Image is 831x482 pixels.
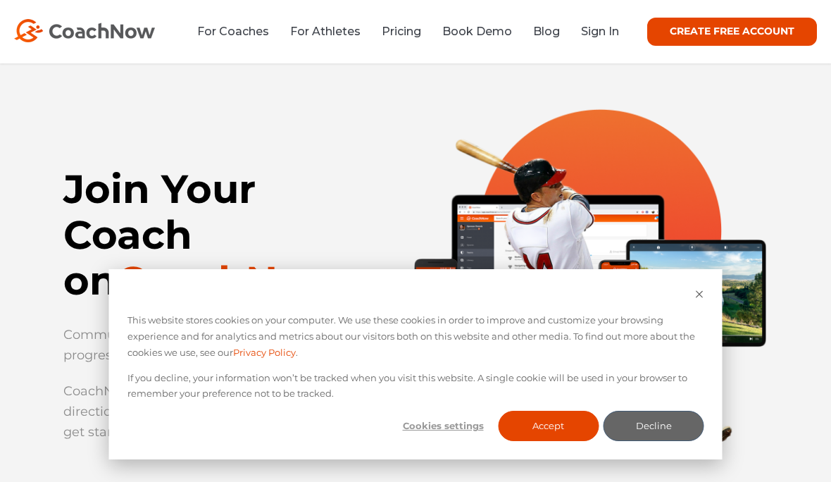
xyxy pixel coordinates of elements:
a: CREATE FREE ACCOUNT [647,18,817,46]
img: CoachNow for Athletes [370,39,811,480]
button: Accept [498,411,599,441]
img: CoachNow Logo [14,19,155,42]
p: If you decline, your information won’t be tracked when you visit this website. A single cookie wi... [127,370,704,402]
a: Privacy Policy [233,345,296,361]
a: Book Demo [442,25,512,38]
a: For Coaches [197,25,269,38]
a: Blog [533,25,560,38]
p: CoachNow is 100% free to use under the direction of a coach. Contact your coach to get started. [63,381,349,443]
p: Communication, video feedback, and progress tracking all in one place. [63,325,349,366]
a: Pricing [382,25,421,38]
h1: Join Your Coach on [63,166,357,304]
button: Dismiss cookie banner [695,288,704,304]
a: For Athletes [290,25,361,38]
p: This website stores cookies on your computer. We use these cookies in order to improve and custom... [127,312,704,360]
a: Sign In [581,25,619,38]
button: Cookies settings [393,411,494,441]
button: Decline [604,411,704,441]
span: CoachNow [117,257,339,304]
div: Cookie banner [109,269,723,459]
